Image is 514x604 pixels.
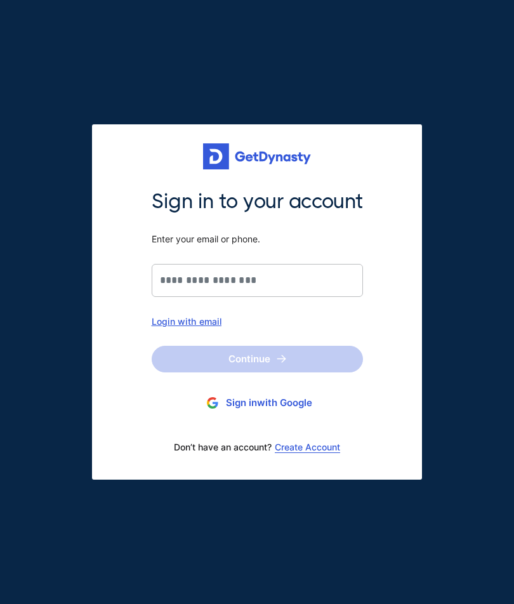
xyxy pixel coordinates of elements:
[275,442,340,452] a: Create Account
[152,188,363,215] span: Sign in to your account
[152,391,363,415] button: Sign inwith Google
[203,143,311,169] img: Get started for free with Dynasty Trust Company
[152,434,363,461] div: Don’t have an account?
[152,233,363,245] span: Enter your email or phone.
[152,316,363,327] div: Login with email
